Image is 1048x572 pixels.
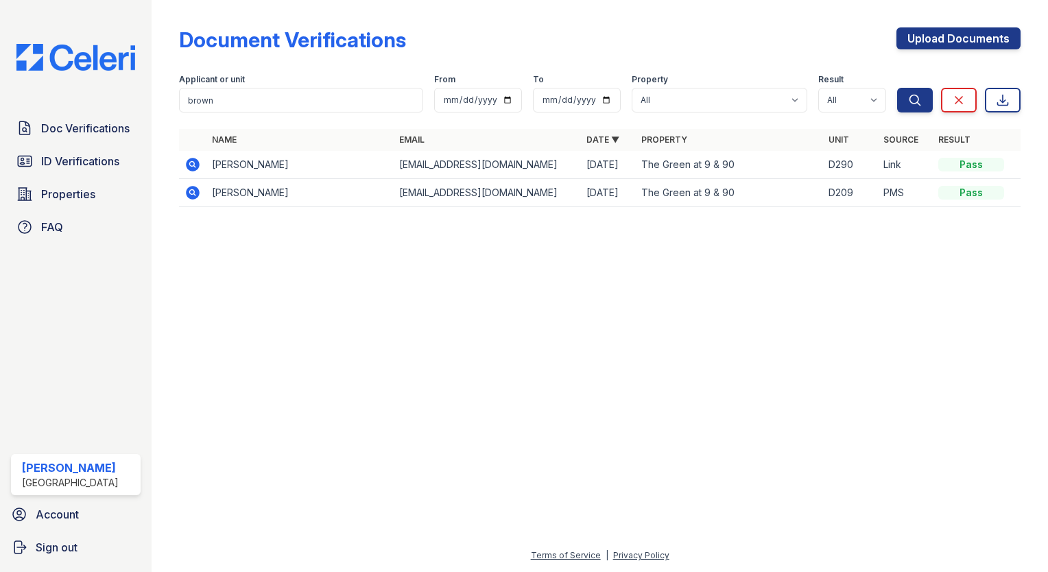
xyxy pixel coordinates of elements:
[399,134,425,145] a: Email
[36,539,78,556] span: Sign out
[11,180,141,208] a: Properties
[212,134,237,145] a: Name
[636,151,823,179] td: The Green at 9 & 90
[823,179,878,207] td: D209
[829,134,849,145] a: Unit
[636,179,823,207] td: The Green at 9 & 90
[179,88,423,112] input: Search by name, email, or unit number
[394,179,581,207] td: [EMAIL_ADDRESS][DOMAIN_NAME]
[586,134,619,145] a: Date ▼
[938,134,970,145] a: Result
[179,27,406,52] div: Document Verifications
[5,534,146,561] a: Sign out
[41,219,63,235] span: FAQ
[36,506,79,523] span: Account
[41,186,95,202] span: Properties
[11,147,141,175] a: ID Verifications
[606,550,608,560] div: |
[533,74,544,85] label: To
[878,179,933,207] td: PMS
[11,213,141,241] a: FAQ
[883,134,918,145] a: Source
[434,74,455,85] label: From
[531,550,601,560] a: Terms of Service
[613,550,669,560] a: Privacy Policy
[5,501,146,528] a: Account
[41,153,119,169] span: ID Verifications
[179,74,245,85] label: Applicant or unit
[632,74,668,85] label: Property
[581,151,636,179] td: [DATE]
[641,134,687,145] a: Property
[938,186,1004,200] div: Pass
[41,120,130,136] span: Doc Verifications
[11,115,141,142] a: Doc Verifications
[394,151,581,179] td: [EMAIL_ADDRESS][DOMAIN_NAME]
[818,74,844,85] label: Result
[22,460,119,476] div: [PERSON_NAME]
[823,151,878,179] td: D290
[5,44,146,71] img: CE_Logo_Blue-a8612792a0a2168367f1c8372b55b34899dd931a85d93a1a3d3e32e68fde9ad4.png
[581,179,636,207] td: [DATE]
[22,476,119,490] div: [GEOGRAPHIC_DATA]
[878,151,933,179] td: Link
[206,151,394,179] td: [PERSON_NAME]
[896,27,1021,49] a: Upload Documents
[206,179,394,207] td: [PERSON_NAME]
[938,158,1004,171] div: Pass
